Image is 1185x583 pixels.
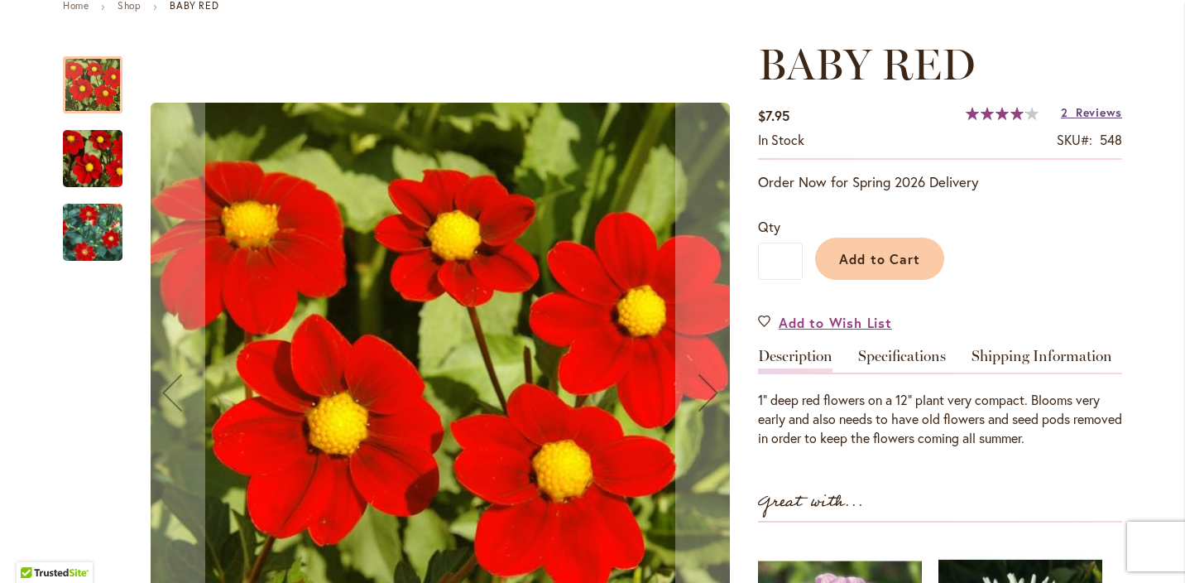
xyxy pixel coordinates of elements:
p: Order Now for Spring 2026 Delivery [758,172,1122,192]
a: Description [758,349,832,373]
a: Specifications [858,349,946,373]
div: BABY RED [63,40,139,113]
div: 548 [1100,131,1122,150]
div: 1" deep red flowers on a 12" plant very compact. Blooms very early and also needs to have old flo... [758,391,1122,448]
div: 83% [966,107,1039,120]
span: 2 [1061,104,1068,120]
span: BABY RED [758,38,976,90]
a: Shipping Information [972,349,1112,373]
a: Add to Wish List [758,313,892,332]
span: In stock [758,131,804,148]
div: BABY RED [63,187,122,261]
strong: Great with... [758,489,864,516]
span: Add to Cart [839,250,921,267]
img: BABY RED [33,179,152,287]
div: Availability [758,131,804,150]
iframe: Launch Accessibility Center [12,524,59,571]
span: Qty [758,218,780,235]
span: Add to Wish List [779,313,892,332]
button: Add to Cart [815,238,944,280]
div: Detailed Product Info [758,349,1122,448]
span: $7.95 [758,107,789,124]
div: BABY RED [63,113,139,187]
a: 2 Reviews [1061,104,1122,120]
img: BABY RED [33,119,152,199]
strong: SKU [1057,131,1092,148]
span: Reviews [1076,104,1122,120]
